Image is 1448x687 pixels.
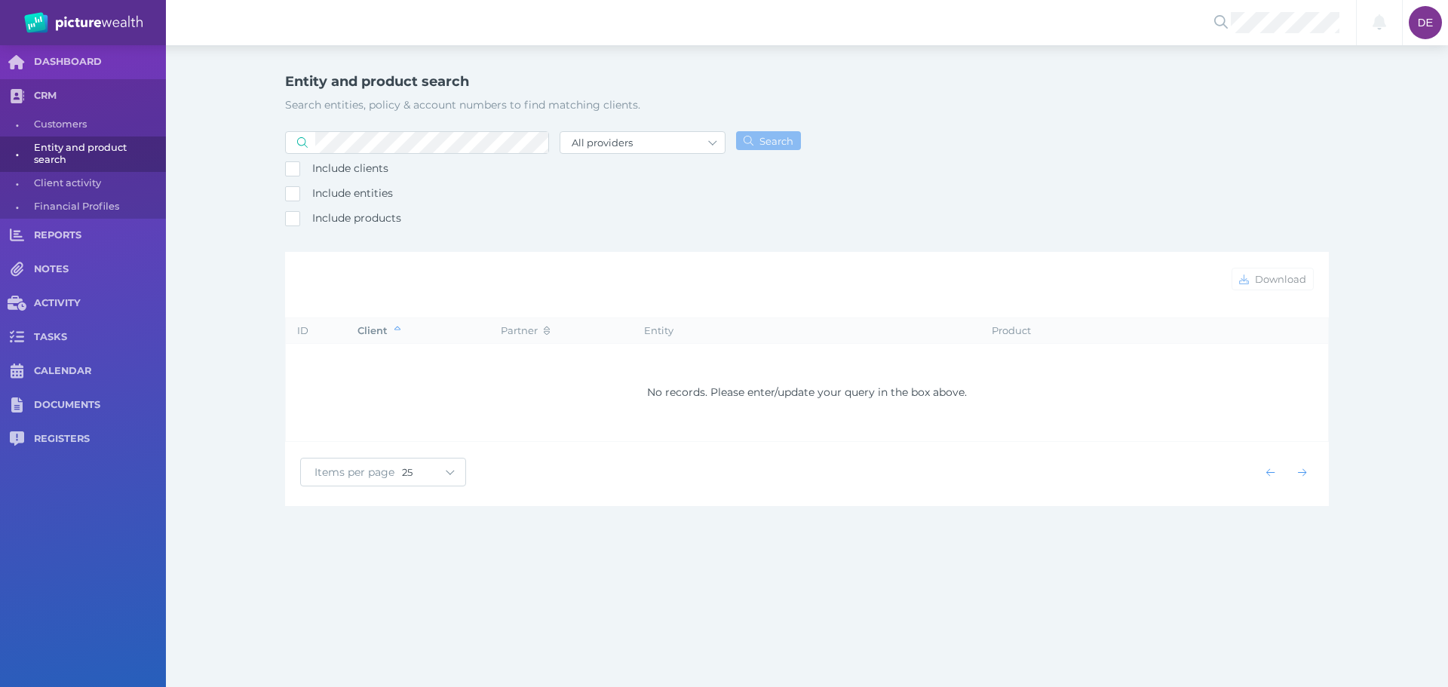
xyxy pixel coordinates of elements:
[756,135,800,147] span: Search
[357,324,400,336] span: Client
[285,97,1329,113] p: Search entities, policy & account numbers to find matching clients.
[1259,461,1282,483] button: Show previous page
[34,172,161,195] span: Client activity
[34,56,166,69] span: DASHBOARD
[312,186,393,200] span: Include entities
[286,318,346,344] th: ID
[285,73,469,90] h1: Entity and product search
[1418,17,1433,29] span: DE
[1291,461,1314,483] button: Show next page
[736,131,801,150] button: Search
[34,263,166,276] span: NOTES
[1232,268,1314,290] button: Download
[34,113,161,136] span: Customers
[34,331,166,344] span: TASKS
[34,90,166,103] span: CRM
[980,318,1329,344] th: Product
[34,195,161,219] span: Financial Profiles
[647,385,967,399] span: No records. Please enter/update your query in the box above.
[1252,273,1313,285] span: Download
[34,136,161,172] span: Entity and product search
[312,211,401,225] span: Include products
[1409,6,1442,39] div: Darcie Ercegovich
[34,229,166,242] span: REPORTS
[34,433,166,446] span: REGISTERS
[34,365,166,378] span: CALENDAR
[633,318,981,344] th: Entity
[312,161,388,175] span: Include clients
[501,324,550,336] span: Partner
[34,399,166,412] span: DOCUMENTS
[301,465,402,479] span: Items per page
[24,12,143,33] img: PW
[34,297,166,310] span: ACTIVITY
